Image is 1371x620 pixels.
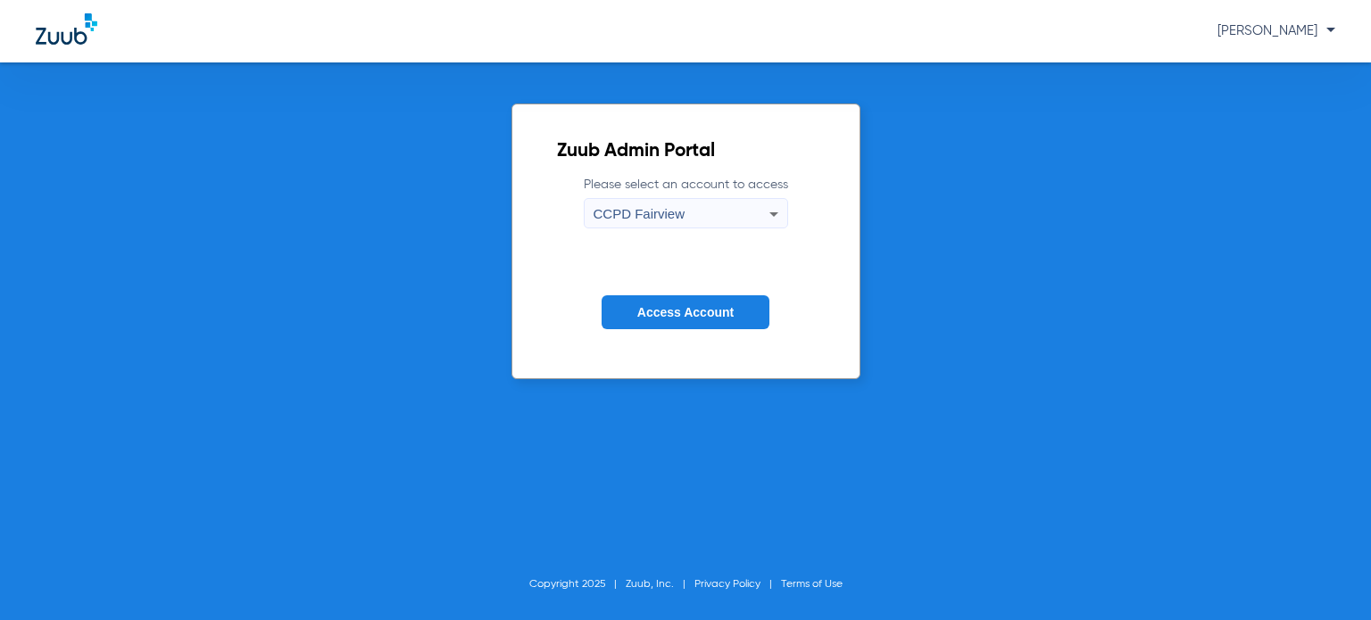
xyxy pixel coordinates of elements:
[637,305,734,319] span: Access Account
[602,295,769,330] button: Access Account
[781,579,843,590] a: Terms of Use
[594,206,685,221] span: CCPD Fairview
[36,13,97,45] img: Zuub Logo
[557,143,815,161] h2: Zuub Admin Portal
[1217,24,1335,37] span: [PERSON_NAME]
[529,575,626,593] li: Copyright 2025
[584,176,788,228] label: Please select an account to access
[626,575,694,593] li: Zuub, Inc.
[1282,534,1371,620] iframe: Chat Widget
[694,579,760,590] a: Privacy Policy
